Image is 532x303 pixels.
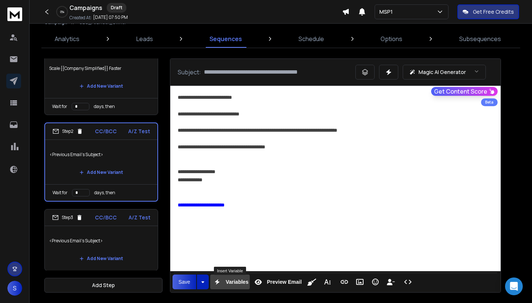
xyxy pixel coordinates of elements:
[320,275,334,289] button: More Text
[205,30,246,48] a: Sequences
[353,275,367,289] button: Insert Image (⌘P)
[178,68,201,77] p: Subject:
[368,275,382,289] button: Emoticons
[52,214,83,221] div: Step 3
[265,279,303,285] span: Preview Email
[7,281,22,296] button: S
[431,87,498,96] button: Get Content Score
[132,30,157,48] a: Leads
[107,3,126,13] div: Draft
[69,3,102,12] h1: Campaigns
[52,128,83,135] div: Step 2
[505,277,523,295] div: Open Intercom Messenger
[52,104,67,110] p: Wait for
[299,34,324,43] p: Schedule
[44,37,158,115] li: Step1CC/BCCA/Z TestScale {{Company Simplified}} FasterAdd New VariantWait fordays, then
[94,190,115,196] p: days, then
[224,279,250,285] span: Variables
[129,214,150,221] p: A/Z Test
[173,275,196,289] button: Save
[128,128,150,135] p: A/Z Test
[209,34,242,43] p: Sequences
[49,58,153,79] p: Scale {{Company Simplified}} Faster
[95,128,117,135] p: CC/BCC
[49,230,153,251] p: <Previous Email's Subject>
[294,30,328,48] a: Schedule
[7,7,22,21] img: logo
[60,10,64,14] p: 0 %
[481,98,498,106] div: Beta
[74,165,129,180] button: Add New Variant
[379,8,396,16] p: MSP1
[44,278,163,293] button: Add Step
[473,8,514,16] p: Get Free Credits
[50,144,153,165] p: <Previous Email's Subject>
[337,275,351,289] button: Insert Link (⌘K)
[305,275,319,289] button: Clean HTML
[251,275,303,289] button: Preview Email
[459,34,501,43] p: Subsequences
[457,4,519,19] button: Get Free Credits
[44,122,158,202] li: Step2CC/BCCA/Z Test<Previous Email's Subject>Add New VariantWait fordays, then
[403,65,486,80] button: Magic AI Generator
[401,275,415,289] button: Code View
[74,79,129,94] button: Add New Variant
[455,30,505,48] a: Subsequences
[50,30,84,48] a: Analytics
[44,209,158,271] li: Step3CC/BCCA/Z Test<Previous Email's Subject>Add New Variant
[214,267,246,275] div: Insert Variable
[136,34,153,43] p: Leads
[95,214,117,221] p: CC/BCC
[381,34,402,43] p: Options
[74,251,129,266] button: Add New Variant
[93,14,128,20] p: [DATE] 07:50 PM
[376,30,407,48] a: Options
[94,104,115,110] p: days, then
[55,34,79,43] p: Analytics
[384,275,398,289] button: Insert Unsubscribe Link
[69,15,92,21] p: Created At:
[210,275,250,289] button: Variables
[419,68,466,76] p: Magic AI Generator
[52,190,68,196] p: Wait for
